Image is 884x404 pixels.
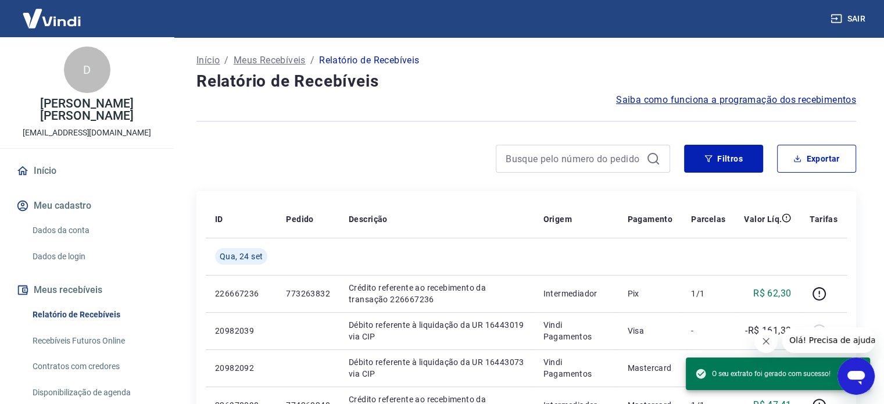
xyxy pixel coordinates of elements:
[543,288,609,299] p: Intermediador
[627,325,672,337] p: Visa
[28,355,160,378] a: Contratos com credores
[777,145,856,173] button: Exportar
[543,356,609,380] p: Vindi Pagamentos
[616,93,856,107] a: Saiba como funciona a programação dos recebimentos
[627,288,672,299] p: Pix
[838,357,875,395] iframe: Botão para abrir a janela de mensagens
[196,53,220,67] a: Início
[28,329,160,353] a: Recebíveis Futuros Online
[14,193,160,219] button: Meu cadastro
[753,287,791,301] p: R$ 62,30
[28,245,160,269] a: Dados de login
[286,213,313,225] p: Pedido
[828,8,870,30] button: Sair
[810,213,838,225] p: Tarifas
[9,98,164,122] p: [PERSON_NAME] [PERSON_NAME]
[506,150,642,167] input: Busque pelo número do pedido
[543,319,609,342] p: Vindi Pagamentos
[215,213,223,225] p: ID
[28,303,160,327] a: Relatório de Recebíveis
[745,324,791,338] p: -R$ 161,33
[14,158,160,184] a: Início
[691,213,725,225] p: Parcelas
[215,362,267,374] p: 20982092
[744,213,782,225] p: Valor Líq.
[319,53,419,67] p: Relatório de Recebíveis
[215,325,267,337] p: 20982039
[349,282,524,305] p: Crédito referente ao recebimento da transação 226667236
[196,70,856,93] h4: Relatório de Recebíveis
[627,213,672,225] p: Pagamento
[286,288,330,299] p: 773263832
[691,288,725,299] p: 1/1
[28,219,160,242] a: Dados da conta
[695,368,831,380] span: O seu extrato foi gerado com sucesso!
[349,213,388,225] p: Descrição
[754,330,778,353] iframe: Fechar mensagem
[220,251,263,262] span: Qua, 24 set
[627,362,672,374] p: Mastercard
[7,8,98,17] span: Olá! Precisa de ajuda?
[782,327,875,353] iframe: Mensagem da empresa
[224,53,228,67] p: /
[691,325,725,337] p: -
[234,53,306,67] a: Meus Recebíveis
[14,1,90,36] img: Vindi
[543,213,571,225] p: Origem
[14,277,160,303] button: Meus recebíveis
[23,127,151,139] p: [EMAIL_ADDRESS][DOMAIN_NAME]
[349,319,524,342] p: Débito referente à liquidação da UR 16443019 via CIP
[349,356,524,380] p: Débito referente à liquidação da UR 16443073 via CIP
[310,53,314,67] p: /
[684,145,763,173] button: Filtros
[215,288,267,299] p: 226667236
[64,47,110,93] div: D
